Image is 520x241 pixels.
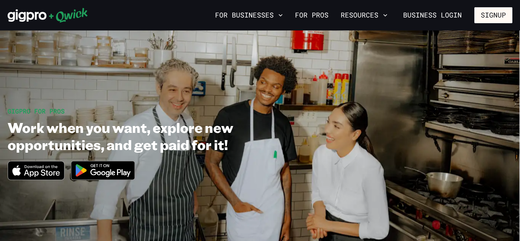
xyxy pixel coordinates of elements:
a: Download on the App Store [8,174,65,182]
span: GIGPRO FOR PROS [8,107,65,115]
button: Resources [338,9,391,22]
button: For Businesses [212,9,286,22]
a: For Pros [292,9,332,22]
h1: Work when you want, explore new opportunities, and get paid for it! [8,119,311,153]
button: Signup [474,7,512,23]
a: Business Login [397,7,468,23]
img: Get it on Google Play [66,156,140,185]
